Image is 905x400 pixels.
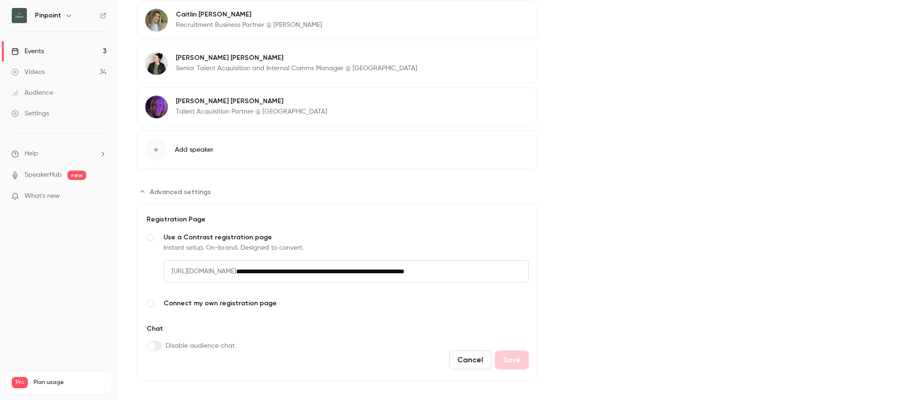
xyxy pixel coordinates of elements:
span: Use a Contrast registration page [164,233,529,242]
li: help-dropdown-opener [11,149,107,159]
p: Talent Acquisition Partner @ [GEOGRAPHIC_DATA] [176,107,327,116]
span: new [67,171,86,180]
span: Plan usage [33,379,106,386]
button: Cancel [449,351,491,369]
div: Settings [11,109,49,118]
div: Chat [145,324,235,341]
div: Caitlin MaloneCaitlin [PERSON_NAME]Recruitment Business Partner @ [PERSON_NAME] [137,0,537,40]
button: Advanced settings [137,184,216,199]
img: Hannah Clarke [145,52,168,75]
input: Use a Contrast registration pageInstant setup. On-brand. Designed to convert.[URL][DOMAIN_NAME] [236,260,529,283]
span: [URL][DOMAIN_NAME] [164,260,236,283]
p: [PERSON_NAME] [PERSON_NAME] [176,53,417,63]
span: What's new [25,191,60,201]
h6: Pinpoint [35,11,61,20]
div: Videos [11,67,45,77]
span: Disable audience chat [165,341,235,351]
button: Add speaker [137,131,537,169]
span: Pro [12,377,28,388]
div: Audience [11,88,53,98]
p: Senior Talent Acquisition and Internal Comms Manager @ [GEOGRAPHIC_DATA] [176,64,417,73]
a: SpeakerHub [25,170,62,180]
img: Sarah Sanders [145,96,168,118]
img: Pinpoint [12,8,27,23]
p: Recruitment Business Partner @ [PERSON_NAME] [176,20,322,30]
span: Connect my own registration page [164,299,529,308]
div: Hannah Clarke[PERSON_NAME] [PERSON_NAME]Senior Talent Acquisition and Internal Comms Manager @ [G... [137,44,537,83]
section: Advanced settings [137,184,537,381]
img: Caitlin Malone [145,9,168,32]
span: Advanced settings [150,187,211,197]
span: Add speaker [175,145,214,155]
p: Caitlin [PERSON_NAME] [176,10,322,19]
div: Registration Page [145,215,529,224]
p: [PERSON_NAME] [PERSON_NAME] [176,97,327,106]
div: Instant setup. On-brand. Designed to convert. [164,243,529,253]
span: Help [25,149,38,159]
div: Events [11,47,44,56]
iframe: Noticeable Trigger [95,192,107,201]
div: Sarah Sanders[PERSON_NAME] [PERSON_NAME]Talent Acquisition Partner @ [GEOGRAPHIC_DATA] [137,87,537,127]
